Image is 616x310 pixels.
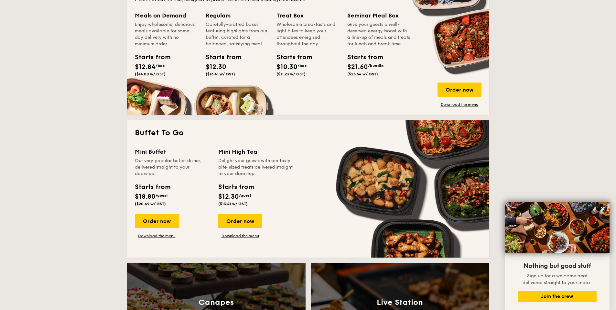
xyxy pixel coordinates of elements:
[135,158,211,177] div: Our very popular buffet dishes, delivered straight to your doorstep.
[206,52,235,62] div: Starts from
[523,273,592,285] span: Sign up for a welcome treat delivered straight to your inbox.
[368,63,384,68] span: /bundle
[135,21,198,47] div: Enjoy wholesome, delicious meals available for same-day delivery with no minimum order.
[206,72,235,76] span: ($13.41 w/ GST)
[239,193,251,198] span: /guest
[438,83,481,97] div: Order now
[377,298,423,307] h3: Live Station
[135,202,166,206] span: ($20.49 w/ GST)
[438,102,481,107] a: Download the menu
[505,202,610,253] img: DSC07876-Edit02-Large.jpeg
[135,11,198,20] div: Meals on Demand
[218,158,294,177] div: Delight your guests with our tasty bite-sized treats delivered straight to your doorstep.
[218,202,248,206] span: ($13.41 w/ GST)
[524,262,591,270] span: Nothing but good stuff
[218,193,239,201] span: $12.30
[218,147,294,156] div: Mini High Tea
[297,63,307,68] span: /box
[135,72,166,76] span: ($14.00 w/ GST)
[347,72,378,76] span: ($23.54 w/ GST)
[135,182,170,192] div: Starts from
[276,21,340,47] div: Wholesome breakfasts and light bites to keep your attendees energised throughout the day.
[218,182,254,192] div: Starts from
[206,21,269,47] div: Carefully-crafted boxes featuring highlights from our buffet, curated for a balanced, satisfying ...
[276,11,340,20] div: Treat Box
[135,128,481,138] h2: Buffet To Go
[347,11,410,20] div: Seminar Meal Box
[135,214,179,228] div: Order now
[276,52,306,62] div: Starts from
[156,63,165,68] span: /box
[598,204,608,214] button: Close
[135,193,156,201] span: $18.80
[276,72,306,76] span: ($11.23 w/ GST)
[135,233,179,238] a: Download the menu
[218,214,262,228] div: Order now
[135,147,211,156] div: Mini Buffet
[206,11,269,20] div: Regulars
[218,233,262,238] a: Download the menu
[156,193,168,198] span: /guest
[347,52,376,62] div: Starts from
[206,63,226,71] span: $12.30
[347,63,368,71] span: $21.60
[276,63,297,71] span: $10.30
[347,21,410,47] div: Give your guests a well-deserved energy boost with a line-up of meals and treats for lunch and br...
[518,291,597,302] button: Join the crew
[199,298,234,307] h3: Canapes
[135,63,156,71] span: $12.84
[135,52,164,62] div: Starts from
